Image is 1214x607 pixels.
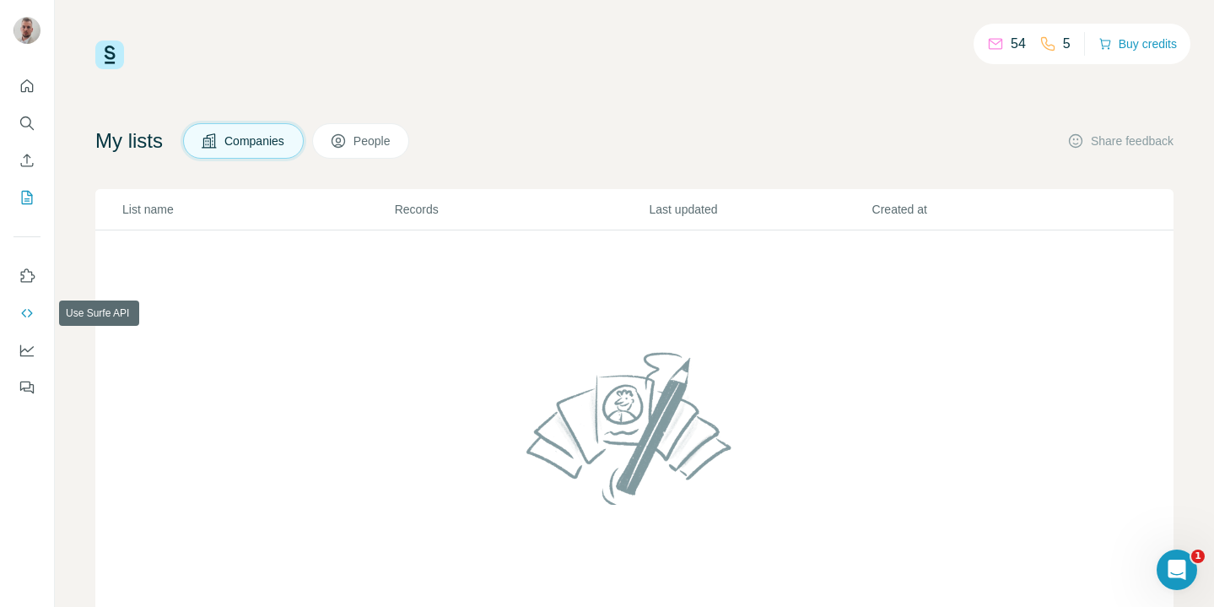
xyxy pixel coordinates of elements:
button: Use Surfe on LinkedIn [13,261,40,291]
button: Use Surfe API [13,298,40,328]
p: 54 [1011,34,1026,54]
iframe: Intercom live chat [1157,550,1197,590]
h4: My lists [95,127,163,154]
img: Avatar [13,17,40,44]
p: List name [122,201,393,218]
img: Surfe Logo [95,41,124,69]
span: People [353,133,392,149]
button: Quick start [13,71,40,101]
p: Created at [872,201,1093,218]
p: Last updated [650,201,871,218]
button: Enrich CSV [13,145,40,176]
button: Share feedback [1067,133,1174,149]
span: 1 [1191,550,1205,563]
img: No lists found [520,338,749,518]
p: 5 [1063,34,1071,54]
button: Search [13,108,40,138]
p: Records [395,201,648,218]
button: Feedback [13,372,40,403]
button: My lists [13,182,40,213]
button: Dashboard [13,335,40,366]
button: Buy credits [1098,32,1177,56]
span: Companies [224,133,286,149]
